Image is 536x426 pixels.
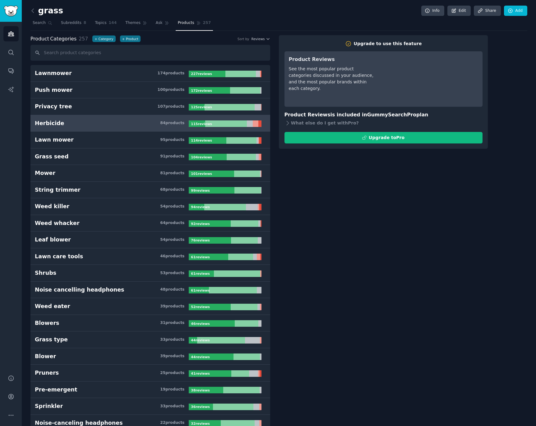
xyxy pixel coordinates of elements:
[92,35,115,42] a: +Category
[35,236,71,244] div: Leaf blower
[191,155,212,159] b: 104 review s
[30,365,270,382] a: Pruners25products41reviews
[284,119,483,128] div: What else do I get with Pro ?
[35,203,69,210] div: Weed killer
[125,20,141,26] span: Themes
[35,386,77,394] div: Pre-emergent
[191,322,210,325] b: 46 review s
[191,388,210,392] b: 38 review s
[176,18,213,31] a: Products257
[35,319,59,327] div: Blowers
[191,205,210,209] b: 94 review s
[284,111,483,119] h3: Product Reviews is included in plan
[35,186,81,194] div: String trimmer
[120,35,141,42] button: +Product
[30,6,63,16] h2: grass
[30,35,76,43] span: Categories
[35,336,68,344] div: Grass type
[354,40,422,47] div: Upgrade to use this feature
[160,404,184,409] div: 33 product s
[35,169,55,177] div: Mower
[191,138,212,142] b: 114 review s
[35,369,59,377] div: Pruners
[35,69,72,77] div: Lawnmower
[35,219,80,227] div: Weed whacker
[367,112,416,118] span: GummySearch Pro
[160,370,184,376] div: 25 product s
[289,56,376,63] h3: Product Reviews
[30,382,270,398] a: Pre-emergent19products38reviews
[123,18,149,31] a: Themes
[30,198,270,215] a: Weed killer54products94reviews
[61,20,81,26] span: Subreddits
[154,18,171,31] a: Ask
[160,237,184,243] div: 54 product s
[191,222,210,226] b: 92 review s
[191,422,210,425] b: 32 review s
[160,120,184,126] div: 84 product s
[35,402,63,410] div: Sprinkler
[191,338,210,342] b: 44 review s
[4,6,18,16] img: GummySearch logo
[191,255,210,259] b: 61 review s
[191,272,210,275] b: 61 review s
[30,45,270,61] input: Search product categories
[203,20,211,26] span: 257
[30,35,49,43] span: Product
[156,20,163,26] span: Ask
[95,20,106,26] span: Topics
[474,6,501,16] a: Share
[30,265,270,282] a: Shrubs53products61reviews
[35,286,124,294] div: Noise cancelling headphones
[289,66,376,92] div: See the most popular product categories discussed in your audience, and the most popular brands w...
[191,72,212,76] b: 227 review s
[160,304,184,309] div: 39 product s
[122,37,125,41] span: +
[30,98,270,115] a: Privacy tree107products125reviews
[160,137,184,143] div: 95 product s
[30,165,270,182] a: Mower81products101reviews
[93,18,119,31] a: Topics144
[191,355,210,359] b: 44 review s
[191,305,210,309] b: 52 review s
[158,71,185,76] div: 174 product s
[191,238,210,242] b: 76 review s
[30,65,270,82] a: Lawnmower174products227reviews
[35,302,70,310] div: Weed eater
[30,132,270,148] a: Lawn mower95products114reviews
[30,348,270,365] a: Blower39products44reviews
[191,189,210,192] b: 99 review s
[160,270,184,276] div: 53 product s
[160,254,184,259] div: 46 product s
[59,18,88,31] a: Subreddits8
[35,103,72,110] div: Privacy tree
[191,372,210,375] b: 41 review s
[504,6,527,16] a: Add
[30,82,270,99] a: Push mower100products172reviews
[79,36,88,42] span: 257
[160,337,184,343] div: 33 product s
[160,171,184,176] div: 81 product s
[35,253,83,260] div: Lawn care tools
[160,420,184,426] div: 22 product s
[191,89,212,92] b: 172 review s
[160,387,184,392] div: 19 product s
[158,87,185,93] div: 100 product s
[252,37,270,41] button: Reviews
[35,86,72,94] div: Push mower
[35,153,68,161] div: Grass seed
[33,20,46,26] span: Search
[30,232,270,248] a: Leaf blower54products76reviews
[160,204,184,209] div: 54 product s
[30,115,270,132] a: Herbicide84products115reviews
[447,6,471,16] a: Edit
[30,215,270,232] a: Weed whacker64products92reviews
[191,172,212,176] b: 101 review s
[160,320,184,326] div: 31 product s
[160,187,184,193] div: 68 product s
[160,154,184,159] div: 91 product s
[160,287,184,293] div: 48 product s
[191,105,212,109] b: 125 review s
[191,122,212,126] b: 115 review s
